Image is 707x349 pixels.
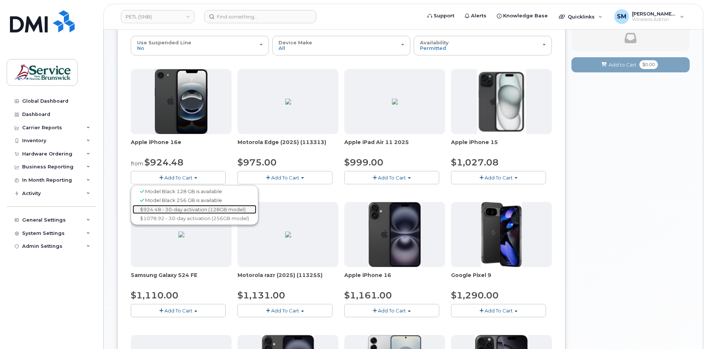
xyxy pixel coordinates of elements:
span: Alerts [471,12,486,20]
span: Device Make [279,40,312,45]
button: Add To Cart [131,304,226,317]
button: Add To Cart [238,171,332,184]
button: Add To Cart [344,304,439,317]
a: Knowledge Base [492,8,553,23]
a: $1078.92 - 30-day activation (256GB model) [133,214,256,223]
span: $924.48 [144,157,184,168]
span: Add To Cart [164,175,192,181]
span: Add To Cart [485,175,513,181]
span: Permitted [420,45,446,51]
button: Availability Permitted [414,36,552,55]
img: iphone_16_plus.png [369,202,421,267]
span: $975.00 [238,157,277,168]
button: Device Make All [272,36,410,55]
div: Quicklinks [554,9,608,24]
span: Support [434,12,454,20]
button: Add To Cart [238,304,332,317]
img: D05A5B98-8D38-4839-BBA4-545D6CC05E2D.png [392,99,398,105]
span: Knowledge Base [503,12,548,20]
img: 5064C4E8-FB8A-45B3-ADD3-50D80ADAD265.png [285,232,291,237]
button: Add To Cart [344,171,439,184]
div: Google Pixel 9 [451,271,552,286]
span: Add To Cart [378,175,406,181]
span: $1,131.00 [238,290,285,301]
img: iphone15.jpg [477,69,526,134]
div: Apple iPhone 16 [344,271,445,286]
span: Add To Cart [164,308,192,314]
span: $1,290.00 [451,290,499,301]
a: $924.48 - 30-day activation (128GB model) [133,205,256,214]
span: $1,110.00 [131,290,178,301]
div: Samsung Galaxy S24 FE [131,271,232,286]
div: Apple iPad Air 11 2025 [344,138,445,153]
img: E7EB6A23-A041-42A0-8286-757622E2148C.png [178,232,184,237]
button: Use Suspended Line No [131,36,269,55]
img: iphone16e.png [155,69,208,134]
span: Add To Cart [378,308,406,314]
button: Add To Cart [131,171,226,184]
button: Add To Cart [451,171,546,184]
span: Model Black 128 GB is available [145,188,222,194]
span: Model Black 256 GB is available [145,197,222,203]
span: Quicklinks [568,14,595,20]
span: All [279,45,285,51]
div: Motorola razr (2025) (113255) [238,271,338,286]
small: from [131,160,143,167]
span: Availability [420,40,449,45]
div: Apple iPhone 16e [131,138,232,153]
img: 97AF51E2-C620-4B55-8757-DE9A619F05BB.png [285,99,291,105]
span: $999.00 [344,157,383,168]
a: Alerts [460,8,492,23]
span: Use Suspended Line [137,40,191,45]
div: Motorola Edge (2025) (113313) [238,138,338,153]
button: Add to Cart $0.00 [571,57,690,72]
div: Apple iPhone 15 [451,138,552,153]
span: $1,027.08 [451,157,499,168]
span: Add To Cart [485,308,513,314]
a: PETL (SNB) [121,10,195,23]
span: Add to Cart [609,61,636,68]
div: Slattery, Matthew (SNB) [609,9,689,24]
span: Add To Cart [271,308,299,314]
span: Add To Cart [271,175,299,181]
span: $1,161.00 [344,290,392,301]
span: Wireless Admin [632,17,676,23]
img: Pixel_9_all.png [481,202,522,267]
span: SM [617,12,626,21]
span: No [137,45,144,51]
button: Add To Cart [451,304,546,317]
span: $0.00 [639,60,658,69]
a: Support [422,8,460,23]
input: Find something... [204,10,316,23]
span: [PERSON_NAME] (SNB) [632,11,676,17]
